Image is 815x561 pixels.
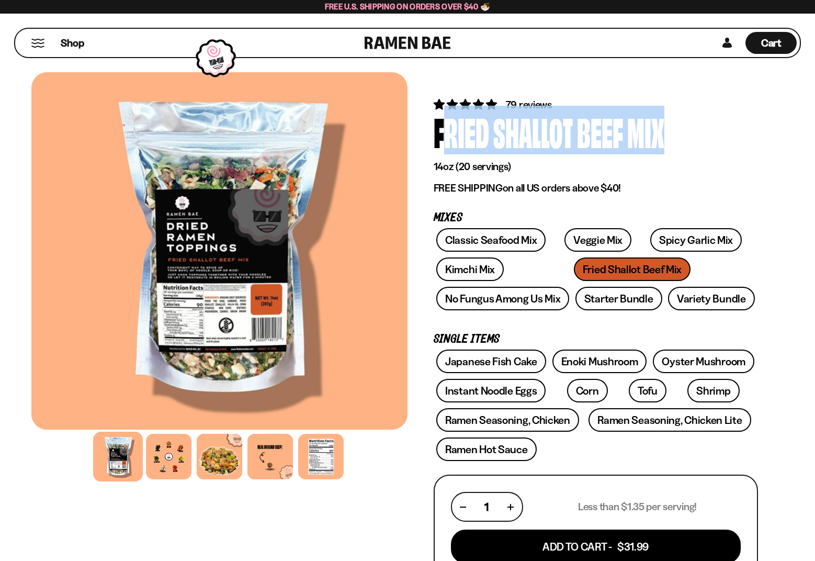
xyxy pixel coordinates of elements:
[629,379,666,402] a: Tofu
[434,213,758,223] p: Mixes
[627,112,664,151] div: Mix
[61,36,84,50] span: Shop
[650,228,742,252] a: Spicy Garlic Mix
[761,37,782,49] span: Cart
[436,408,579,432] a: Ramen Seasoning, Chicken
[577,112,623,151] div: Beef
[434,182,758,195] p: on all US orders above $40!
[436,379,546,402] a: Instant Noodle Eggs
[434,182,503,194] strong: FREE SHIPPING
[436,287,569,310] a: No Fungus Among Us Mix
[436,257,504,281] a: Kimchi Mix
[434,112,489,151] div: Fried
[506,98,552,111] span: 79 reviews
[434,334,758,344] p: Single Items
[564,228,631,252] a: Veggie Mix
[668,287,755,310] a: Variety Bundle
[436,437,537,461] a: Ramen Hot Sauce
[436,228,546,252] a: Classic Seafood Mix
[434,160,758,173] p: 14oz (20 servings)
[61,32,84,54] a: Shop
[687,379,739,402] a: Shrimp
[31,39,45,48] button: Mobile Menu Trigger
[588,408,751,432] a: Ramen Seasoning, Chicken Lite
[653,350,754,373] a: Oyster Mushroom
[484,500,489,513] span: 1
[436,350,546,373] a: Japanese Fish Cake
[493,112,573,151] div: Shallot
[575,287,662,310] a: Starter Bundle
[745,29,797,57] div: Cart
[552,350,647,373] a: Enoki Mushroom
[325,2,491,12] span: Free U.S. Shipping on Orders over $40 🍜
[434,98,499,111] span: 4.82 stars
[567,379,608,402] a: Corn
[578,500,697,513] p: Less than $1.35 per serving!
